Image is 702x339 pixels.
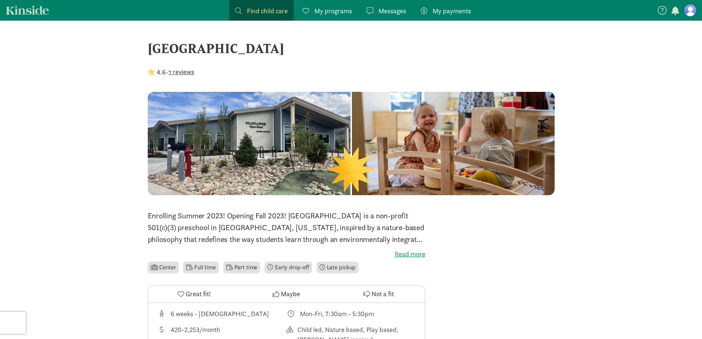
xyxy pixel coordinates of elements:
span: Find child care [247,6,288,16]
button: Maybe [240,286,332,302]
li: Center [148,262,179,273]
label: Read more [148,250,425,259]
li: Late pickup [317,262,359,273]
button: 7 reviews [168,67,194,77]
div: Class schedule [286,309,416,319]
div: [GEOGRAPHIC_DATA] [148,38,555,58]
div: Mon-Fri, 7:30am - 5:30pm [300,309,374,319]
span: Maybe [281,289,300,299]
div: 6 weeks - [DEMOGRAPHIC_DATA] [171,309,269,319]
button: Not a fit [332,286,425,302]
button: Great fit! [148,286,240,302]
li: Full time [183,262,219,273]
li: Part time [223,262,260,273]
a: Kinside [6,6,49,15]
div: - [148,67,194,77]
span: Messages [378,6,406,16]
p: Enrolling Summer 2023! Opening Fall 2023! [GEOGRAPHIC_DATA] is a non-profit 501(c)(3) preschool i... [148,210,425,245]
li: Early drop-off [265,262,312,273]
span: My payments [433,6,471,16]
span: My programs [314,6,352,16]
span: Great fit! [186,289,211,299]
div: Age range for children that this provider cares for [157,309,287,319]
strong: 4.6 [157,68,166,76]
span: Not a fit [371,289,394,299]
